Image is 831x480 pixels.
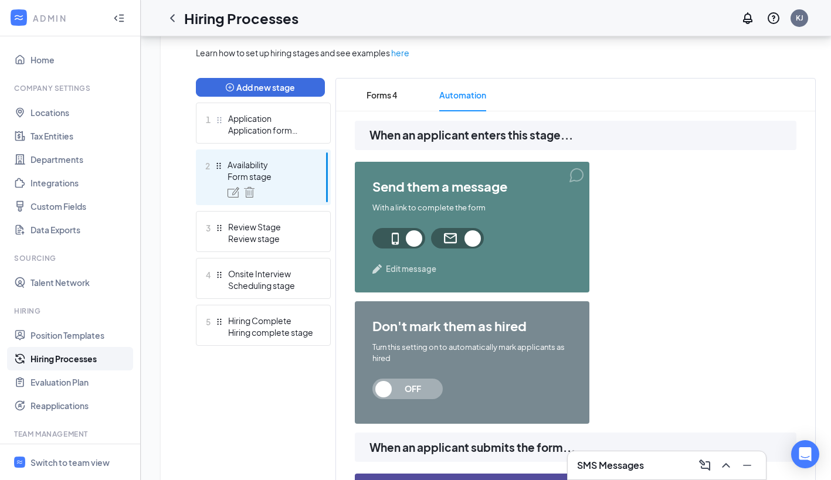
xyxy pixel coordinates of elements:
[215,318,223,326] svg: Drag
[372,202,572,213] div: With a link to complete the form
[30,195,131,218] a: Custom Fields
[387,379,439,399] span: OFF
[386,263,436,275] span: Edit message
[13,12,25,23] svg: WorkstreamLogo
[14,253,128,263] div: Sourcing
[196,78,325,97] button: plus-circleAdd new stage
[696,456,714,475] button: ComposeMessage
[30,370,131,394] a: Evaluation Plan
[30,101,131,124] a: Locations
[30,218,131,241] a: Data Exports
[372,179,572,193] span: send them a message
[215,224,223,232] svg: Drag
[30,347,131,370] a: Hiring Processes
[228,113,314,124] div: Application
[372,319,572,333] span: don't mark them as hired
[30,124,131,148] a: Tax Entities
[228,268,314,280] div: Onsite Interview
[206,315,211,329] span: 5
[205,159,210,173] span: 2
[228,171,313,182] div: Form stage
[215,271,223,279] svg: Drag
[30,324,131,347] a: Position Templates
[14,429,128,439] div: Team Management
[184,8,299,28] h1: Hiring Processes
[228,233,314,244] div: Review stage
[228,221,314,233] div: Review Stage
[766,11,781,25] svg: QuestionInfo
[30,171,131,195] a: Integrations
[226,83,234,91] span: plus-circle
[30,394,131,417] a: Reapplications
[698,458,712,472] svg: ComposeMessage
[740,458,754,472] svg: Minimize
[367,79,397,111] span: Forms 4
[206,221,211,235] span: 3
[577,459,644,472] h3: SMS Messages
[372,342,572,364] div: Turn this setting on to automatically mark applicants as hired
[738,456,757,475] button: Minimize
[717,456,735,475] button: ChevronUp
[719,458,733,472] svg: ChevronUp
[741,11,755,25] svg: Notifications
[228,326,314,338] div: Hiring complete stage
[228,124,314,136] div: Application form stage
[796,13,803,23] div: KJ
[14,306,128,316] div: Hiring
[196,46,390,59] span: Learn how to set up hiring stages and see examples
[439,79,486,111] span: Automation
[228,159,313,171] div: Availability
[30,148,131,171] a: Departments
[165,11,179,25] svg: ChevronLeft
[30,271,131,294] a: Talent Network
[215,116,223,124] svg: Drag
[206,113,211,127] span: 1
[16,458,23,466] svg: WorkstreamLogo
[391,46,409,59] a: here
[369,439,796,457] span: When an applicant submits the form...
[30,48,131,72] a: Home
[228,315,314,326] div: Hiring Complete
[206,268,211,282] span: 4
[30,457,110,468] div: Switch to team view
[228,280,314,291] div: Scheduling stage
[14,83,128,93] div: Company Settings
[215,162,223,170] svg: Drag
[791,440,819,468] div: Open Intercom Messenger
[369,127,796,144] span: When an applicant enters this stage...
[33,12,103,24] div: ADMIN
[113,12,125,24] svg: Collapse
